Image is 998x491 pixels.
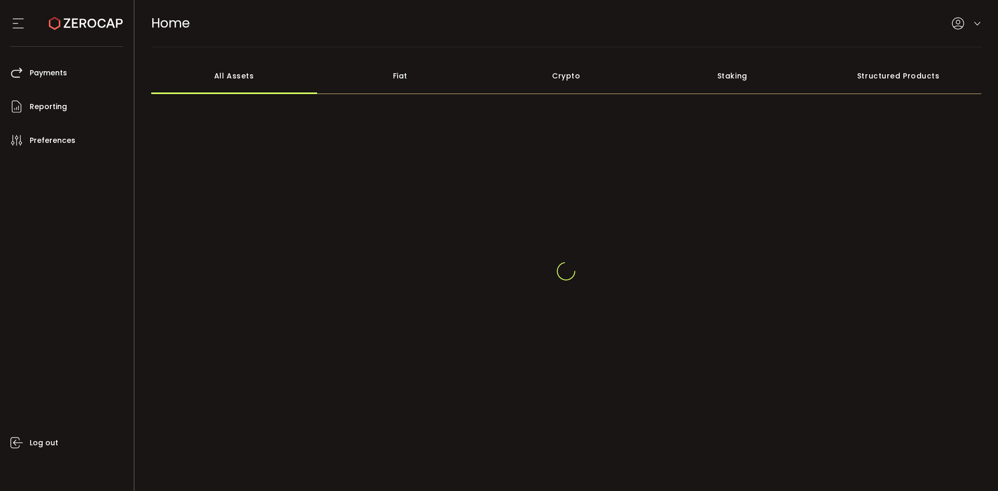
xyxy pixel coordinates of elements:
div: All Assets [151,58,318,94]
div: Staking [649,58,816,94]
span: Preferences [30,133,75,148]
div: Structured Products [816,58,982,94]
div: Fiat [317,58,483,94]
div: Crypto [483,58,650,94]
span: Reporting [30,99,67,114]
span: Log out [30,435,58,450]
span: Home [151,14,190,32]
span: Payments [30,65,67,81]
